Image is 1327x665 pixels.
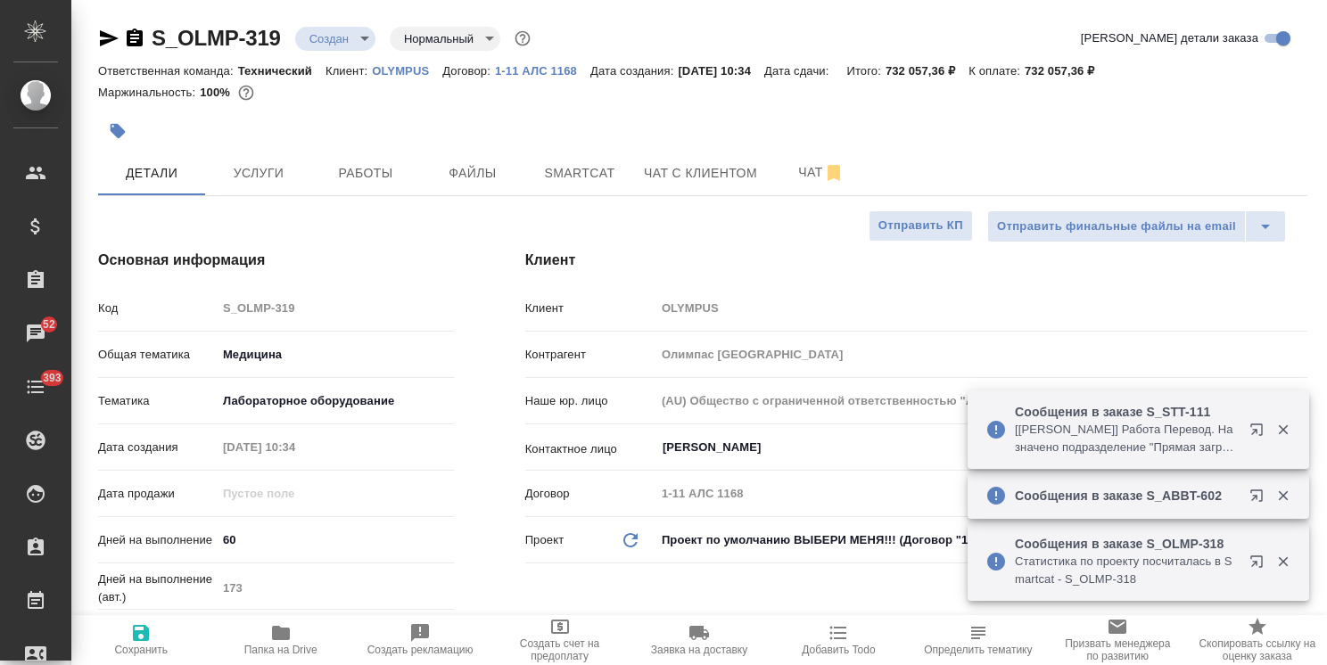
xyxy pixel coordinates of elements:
p: К оплате: [968,64,1025,78]
p: Клиент [525,300,655,317]
input: Пустое поле [655,295,1307,321]
button: Закрыть [1265,554,1301,570]
p: Код [98,300,217,317]
span: Отправить финальные файлы на email [997,217,1236,237]
p: Дата создания: [590,64,678,78]
input: Пустое поле [655,480,1307,506]
button: Папка на Drive [210,615,350,665]
p: Маржинальность: [98,86,200,99]
button: Открыть в новой вкладке [1239,544,1282,587]
p: [DATE] 10:34 [678,64,764,78]
a: 52 [4,311,67,356]
a: S_OLMP-319 [152,26,281,50]
p: Договор [525,485,655,503]
p: Cтатистика по проекту посчиталась в Smartcat - S_OLMP-318 [1015,553,1238,588]
p: Дата продажи [98,485,217,503]
p: Дней на выполнение (авт.) [98,571,217,606]
button: Скопировать ссылку для ЯМессенджера [98,28,120,49]
div: Медицина [217,340,454,370]
p: [[PERSON_NAME]] Работа Перевод. Назначено подразделение "Прямая загрузка (шаблонные документы)" [1015,421,1238,456]
p: Дата создания [98,439,217,456]
p: Технический [238,64,326,78]
span: Заявка на доставку [651,644,747,656]
button: Закрыть [1265,488,1301,504]
input: Пустое поле [217,295,454,321]
div: split button [987,210,1286,242]
button: Создать рекламацию [350,615,490,665]
p: 732 057,36 ₽ [886,64,968,78]
h4: Клиент [525,250,1307,271]
span: Создать рекламацию [367,644,474,656]
p: Договор: [442,64,495,78]
span: Услуги [216,162,301,185]
span: Файлы [430,162,515,185]
span: Чат с клиентом [644,162,757,185]
a: OLYMPUS [372,62,442,78]
button: Определить тематику [909,615,1048,665]
button: Добавить Todo [769,615,908,665]
div: Создан [295,27,375,51]
a: 393 [4,365,67,409]
button: Открыть в новой вкладке [1239,478,1282,521]
span: Отправить КП [878,216,963,236]
p: 100% [200,86,235,99]
a: 1-11 АЛС 1168 [495,62,590,78]
p: Общая тематика [98,346,217,364]
div: Лабораторное оборудование [217,386,454,416]
button: Сохранить [71,615,210,665]
button: Нормальный [399,31,479,46]
p: 1-11 АЛС 1168 [495,64,590,78]
p: 732 057,36 ₽ [1025,64,1108,78]
span: [PERSON_NAME] детали заказа [1081,29,1258,47]
p: Тематика [98,392,217,410]
p: Ответственная команда: [98,64,238,78]
button: Скопировать ссылку [124,28,145,49]
p: Проект [525,531,565,549]
button: Доп статусы указывают на важность/срочность заказа [511,27,534,50]
input: Пустое поле [655,388,1307,414]
span: Сохранить [114,644,168,656]
h4: Основная информация [98,250,454,271]
button: Открыть в новой вкладке [1239,412,1282,455]
span: Папка на Drive [244,644,317,656]
input: Пустое поле [217,480,373,506]
input: Пустое поле [655,341,1307,367]
button: Закрыть [1265,422,1301,438]
button: Создан [304,31,354,46]
p: Сообщения в заказе S_STT-111 [1015,403,1238,421]
button: Создать счет на предоплату [490,615,629,665]
p: OLYMPUS [372,64,442,78]
div: Создан [390,27,500,51]
p: Контрагент [525,346,655,364]
span: Работы [323,162,408,185]
p: Наше юр. лицо [525,392,655,410]
button: Заявка на доставку [630,615,769,665]
p: Контактное лицо [525,440,655,458]
div: Проект по умолчанию ВЫБЕРИ МЕНЯ!!! (Договор "1-11 АЛС 1168", контрагент "Олимпас Москва") [655,525,1307,555]
input: ✎ Введи что-нибудь [217,527,454,553]
p: Сообщения в заказе S_ABBT-602 [1015,487,1238,505]
span: Создать счет на предоплату [500,637,618,662]
span: 393 [32,369,72,387]
button: Отправить КП [869,210,973,242]
span: Определить тематику [924,644,1032,656]
span: Smartcat [537,162,622,185]
svg: Отписаться [823,162,845,184]
input: Пустое поле [217,434,373,460]
button: Добавить тэг [98,111,137,151]
span: 52 [32,316,66,333]
p: Клиент: [326,64,372,78]
p: Дата сдачи: [764,64,833,78]
p: Дней на выполнение [98,531,217,549]
p: Итого: [846,64,885,78]
span: Чат [779,161,864,184]
span: Добавить Todo [802,644,875,656]
span: Детали [109,162,194,185]
input: Пустое поле [217,575,454,601]
p: Сообщения в заказе S_OLMP-318 [1015,535,1238,553]
button: Отправить финальные файлы на email [987,210,1246,242]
